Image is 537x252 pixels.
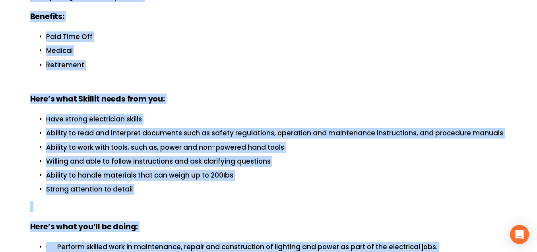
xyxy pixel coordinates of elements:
[30,221,138,232] strong: Here’s what you’ll be doing:
[46,128,507,139] p: Ability to read and interpret documents such as safety regulations, operation and maintenance ins...
[46,45,507,56] p: Medical
[30,94,165,104] strong: Here’s what Skillit needs from you:
[46,60,507,70] p: Retirement
[510,225,529,244] div: Open Intercom Messenger
[46,184,507,195] p: Strong attention to detail
[46,31,507,42] p: Paid Time Off
[46,114,507,125] p: Have strong electrician skills
[46,170,507,181] p: Ability to handle materials that can weigh up to 200Ibs
[46,142,507,153] p: Ability to work with tools, such as, power and non-powered hand tools
[46,156,507,167] p: Willing and able to follow instructions and ask clarifying questions
[30,11,64,22] strong: Benefits:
